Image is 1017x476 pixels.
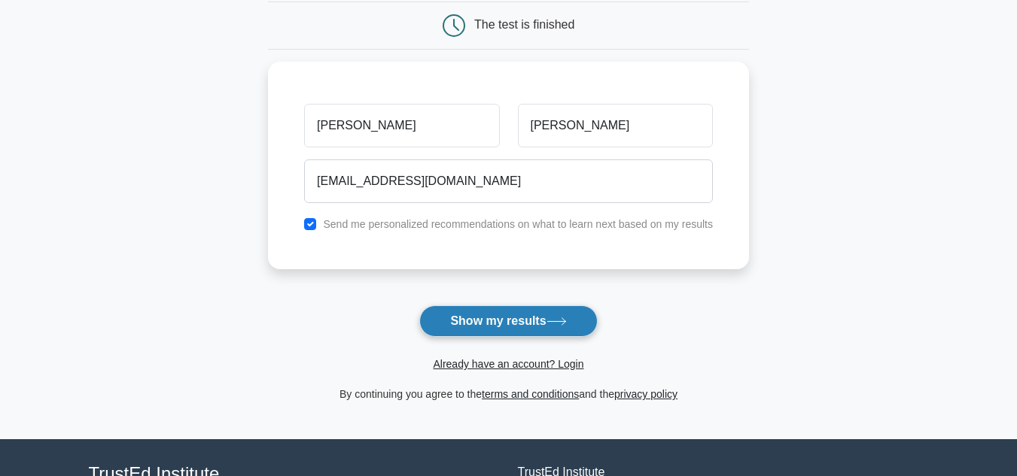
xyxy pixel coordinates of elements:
a: terms and conditions [482,388,579,400]
input: First name [304,104,499,147]
input: Last name [518,104,713,147]
a: Already have an account? Login [433,358,583,370]
div: By continuing you agree to the and the [259,385,758,403]
div: The test is finished [474,18,574,31]
button: Show my results [419,305,597,337]
label: Send me personalized recommendations on what to learn next based on my results [323,218,713,230]
a: privacy policy [614,388,677,400]
input: Email [304,159,713,203]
